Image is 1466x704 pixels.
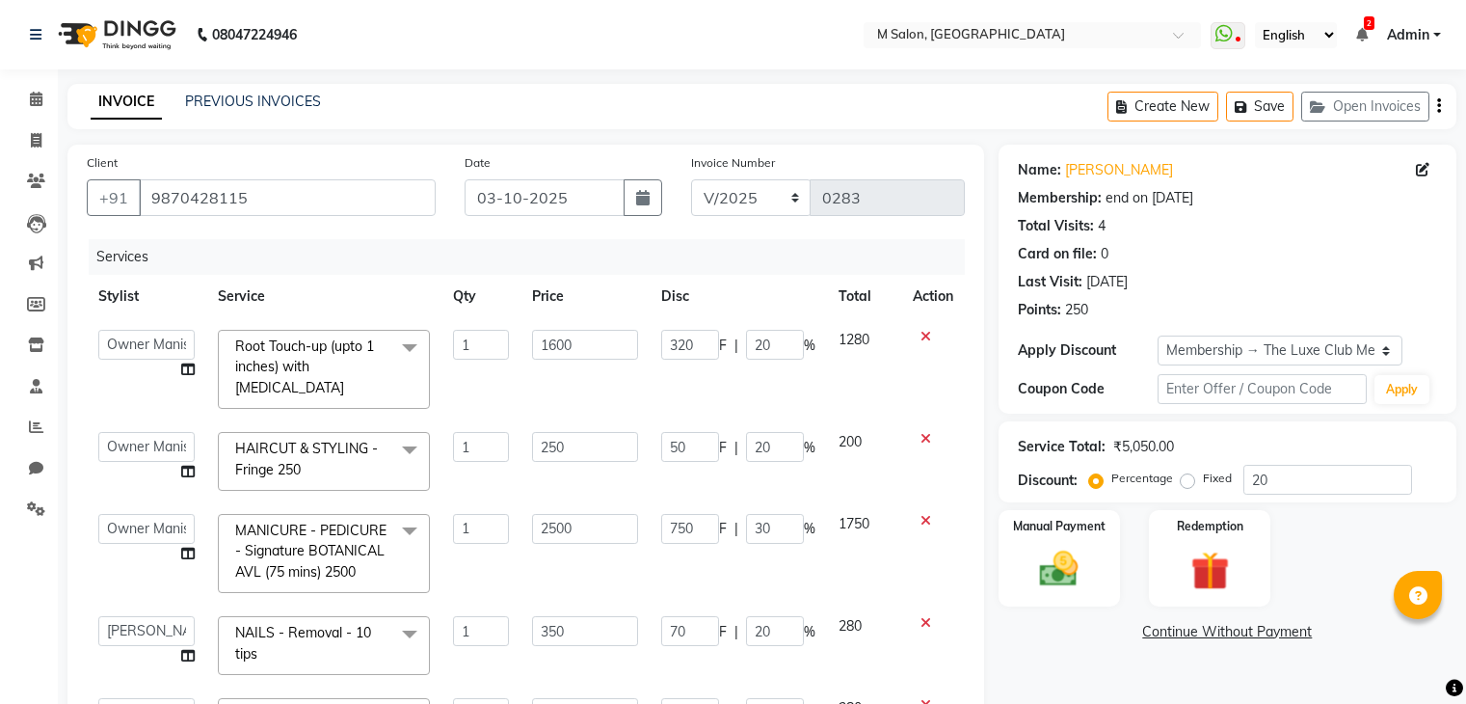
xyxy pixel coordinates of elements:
div: Apply Discount [1018,340,1158,361]
th: Disc [650,275,827,318]
input: Enter Offer / Coupon Code [1158,374,1368,404]
a: PREVIOUS INVOICES [185,93,321,110]
span: % [804,519,815,539]
a: INVOICE [91,85,162,120]
a: x [257,645,266,663]
button: Open Invoices [1301,92,1429,122]
div: Total Visits: [1018,216,1094,236]
span: % [804,438,815,458]
a: [PERSON_NAME] [1065,160,1173,180]
span: NAILS - Removal - 10 tips [235,624,371,662]
div: Name: [1018,160,1061,180]
a: Continue Without Payment [1002,622,1453,642]
th: Qty [441,275,520,318]
span: 2 [1364,16,1374,30]
span: HAIRCUT & STYLING - Fringe 250 [235,440,378,477]
th: Action [901,275,965,318]
label: Fixed [1203,470,1232,487]
th: Total [827,275,900,318]
span: F [719,622,727,642]
button: Save [1226,92,1293,122]
div: Membership: [1018,188,1102,208]
button: +91 [87,179,141,216]
div: Service Total: [1018,437,1106,457]
span: Root Touch-up (upto 1 inches) with [MEDICAL_DATA] [235,338,374,396]
div: end on [DATE] [1106,188,1193,208]
label: Percentage [1111,470,1173,487]
a: x [301,461,309,478]
label: Client [87,154,118,172]
b: 08047224946 [212,8,297,62]
th: Stylist [87,275,206,318]
div: Last Visit: [1018,272,1082,292]
span: 1750 [839,515,869,532]
span: F [719,336,727,356]
span: 280 [839,617,862,635]
img: _gift.svg [1179,547,1241,595]
a: 2 [1356,26,1368,43]
button: Create New [1107,92,1218,122]
img: logo [49,8,181,62]
div: [DATE] [1086,272,1128,292]
th: Service [206,275,441,318]
label: Manual Payment [1013,518,1106,535]
div: 0 [1101,244,1108,264]
span: F [719,438,727,458]
div: 4 [1098,216,1106,236]
span: 1280 [839,331,869,348]
span: | [734,336,738,356]
a: x [356,563,364,581]
span: | [734,622,738,642]
div: ₹5,050.00 [1113,437,1174,457]
label: Date [465,154,491,172]
div: 250 [1065,300,1088,320]
div: Points: [1018,300,1061,320]
span: | [734,519,738,539]
span: % [804,622,815,642]
span: Admin [1387,25,1429,45]
div: Services [89,239,979,275]
label: Redemption [1177,518,1243,535]
div: Coupon Code [1018,379,1158,399]
input: Search by Name/Mobile/Email/Code [139,179,436,216]
span: 200 [839,433,862,450]
span: MANICURE - PEDICURE - Signature BOTANICAL AVL (75 mins) 2500 [235,522,386,581]
div: Discount: [1018,471,1078,491]
a: x [344,379,353,396]
span: % [804,336,815,356]
img: _cash.svg [1027,547,1090,591]
label: Invoice Number [691,154,775,172]
button: Apply [1374,375,1429,404]
th: Price [520,275,650,318]
div: Card on file: [1018,244,1097,264]
span: | [734,438,738,458]
span: F [719,519,727,539]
